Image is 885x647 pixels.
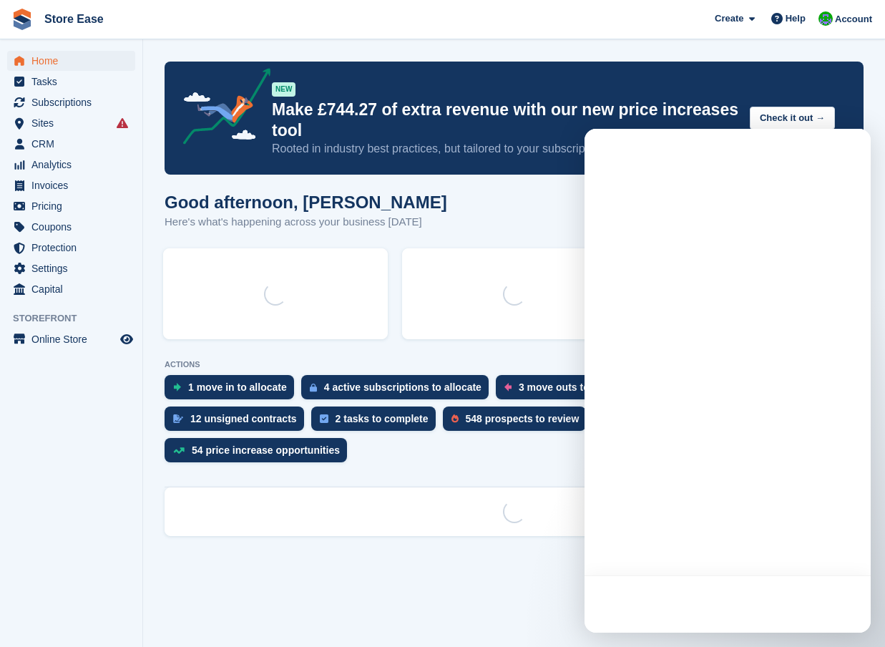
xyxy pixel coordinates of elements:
[31,51,117,71] span: Home
[786,11,806,26] span: Help
[11,9,33,30] img: stora-icon-8386f47178a22dfd0bd8f6a31ec36ba5ce8667c1dd55bd0f319d3a0aa187defe.svg
[173,447,185,454] img: price_increase_opportunities-93ffe204e8149a01c8c9dc8f82e8f89637d9d84a8eef4429ea346261dce0b2c0.svg
[519,381,641,393] div: 3 move outs to deallocate
[311,407,443,438] a: 2 tasks to complete
[165,193,447,212] h1: Good afternoon, [PERSON_NAME]
[496,375,655,407] a: 3 move outs to deallocate
[7,113,135,133] a: menu
[443,407,594,438] a: 548 prospects to review
[165,375,301,407] a: 1 move in to allocate
[7,238,135,258] a: menu
[31,155,117,175] span: Analytics
[324,381,481,393] div: 4 active subscriptions to allocate
[504,383,512,391] img: move_outs_to_deallocate_icon-f764333ba52eb49d3ac5e1228854f67142a1ed5810a6f6cc68b1a99e826820c5.svg
[7,51,135,71] a: menu
[31,134,117,154] span: CRM
[451,414,459,423] img: prospect-51fa495bee0391a8d652442698ab0144808aea92771e9ea1ae160a38d050c398.svg
[7,258,135,278] a: menu
[31,238,117,258] span: Protection
[117,117,128,129] i: Smart entry sync failures have occurred
[301,375,496,407] a: 4 active subscriptions to allocate
[272,99,738,141] p: Make £744.27 of extra revenue with our new price increases tool
[818,11,833,26] img: Neal Smitheringale
[31,258,117,278] span: Settings
[310,383,317,392] img: active_subscription_to_allocate_icon-d502201f5373d7db506a760aba3b589e785aa758c864c3986d89f69b8ff3...
[190,413,297,424] div: 12 unsigned contracts
[715,11,743,26] span: Create
[336,413,429,424] div: 2 tasks to complete
[165,407,311,438] a: 12 unsigned contracts
[7,134,135,154] a: menu
[750,107,835,130] button: Check it out →
[165,360,864,369] p: ACTIONS
[31,279,117,299] span: Capital
[31,92,117,112] span: Subscriptions
[466,413,580,424] div: 548 prospects to review
[173,414,183,423] img: contract_signature_icon-13c848040528278c33f63329250d36e43548de30e8caae1d1a13099fd9432cc5.svg
[7,72,135,92] a: menu
[31,72,117,92] span: Tasks
[165,438,354,470] a: 54 price increase opportunities
[835,12,872,26] span: Account
[7,279,135,299] a: menu
[192,444,340,456] div: 54 price increase opportunities
[7,175,135,195] a: menu
[7,92,135,112] a: menu
[7,329,135,349] a: menu
[31,329,117,349] span: Online Store
[31,196,117,216] span: Pricing
[31,217,117,237] span: Coupons
[31,175,117,195] span: Invoices
[320,414,328,423] img: task-75834270c22a3079a89374b754ae025e5fb1db73e45f91037f5363f120a921f8.svg
[188,381,287,393] div: 1 move in to allocate
[272,82,295,97] div: NEW
[7,196,135,216] a: menu
[165,214,447,230] p: Here's what's happening across your business [DATE]
[272,141,738,157] p: Rooted in industry best practices, but tailored to your subscriptions.
[173,383,181,391] img: move_ins_to_allocate_icon-fdf77a2bb77ea45bf5b3d319d69a93e2d87916cf1d5bf7949dd705db3b84f3ca.svg
[171,68,271,150] img: price-adjustments-announcement-icon-8257ccfd72463d97f412b2fc003d46551f7dbcb40ab6d574587a9cd5c0d94...
[39,7,109,31] a: Store Ease
[7,155,135,175] a: menu
[13,311,142,326] span: Storefront
[31,113,117,133] span: Sites
[118,331,135,348] a: Preview store
[7,217,135,237] a: menu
